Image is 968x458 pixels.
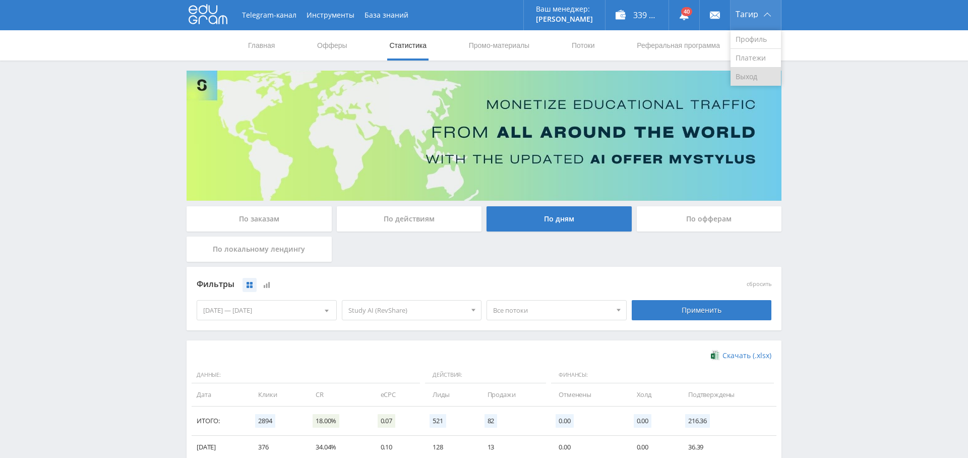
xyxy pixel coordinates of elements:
[536,15,593,23] p: [PERSON_NAME]
[722,352,771,360] span: Скачать (.xlsx)
[634,414,651,428] span: 0.00
[430,414,446,428] span: 521
[255,414,275,428] span: 2894
[731,68,781,86] a: Выход
[197,277,627,292] div: Фильтры
[678,383,776,406] td: Подтверждены
[197,301,336,320] div: [DATE] — [DATE]
[636,30,721,61] a: Реферальная программа
[192,367,420,384] span: Данные:
[371,383,423,406] td: eCPC
[187,71,781,201] img: Banner
[685,414,710,428] span: 216.36
[192,383,248,406] td: Дата
[348,301,466,320] span: Study AI (RevShare)
[187,206,332,232] div: По заказам
[556,414,573,428] span: 0.00
[306,383,370,406] td: CR
[637,206,782,232] div: По офферам
[711,351,771,361] a: Скачать (.xlsx)
[747,281,771,288] button: сбросить
[468,30,530,61] a: Промо-материалы
[425,367,546,384] span: Действия:
[487,206,632,232] div: По дням
[337,206,482,232] div: По действиям
[536,5,593,13] p: Ваш менеджер:
[485,414,498,428] span: 82
[731,30,781,49] a: Профиль
[247,30,276,61] a: Главная
[187,237,332,262] div: По локальному лендингу
[248,383,306,406] td: Клики
[711,350,719,360] img: xlsx
[422,383,477,406] td: Лиды
[313,414,339,428] span: 18.00%
[632,300,772,320] div: Применить
[316,30,348,61] a: Офферы
[378,414,395,428] span: 0.07
[493,301,611,320] span: Все потоки
[627,383,678,406] td: Холд
[549,383,627,406] td: Отменены
[571,30,596,61] a: Потоки
[731,49,781,68] a: Платежи
[192,407,248,436] td: Итого:
[477,383,549,406] td: Продажи
[736,10,758,18] span: Тагир
[551,367,774,384] span: Финансы:
[388,30,428,61] a: Статистика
